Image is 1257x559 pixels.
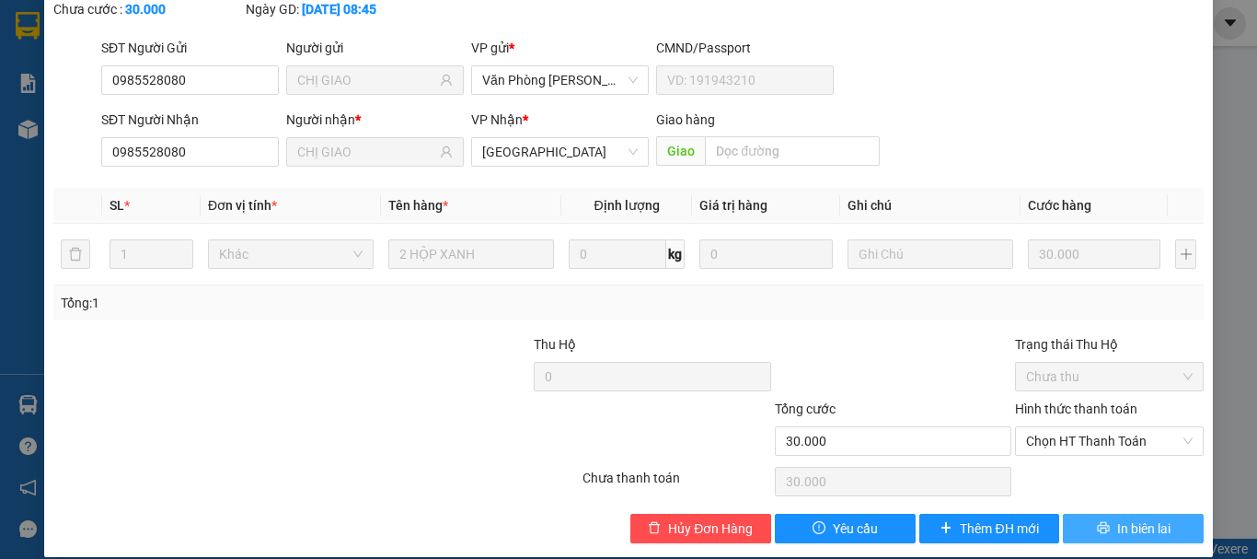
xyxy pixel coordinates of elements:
[833,518,878,539] span: Yêu cầu
[656,112,715,127] span: Giao hàng
[775,514,916,543] button: exclamation-circleYêu cầu
[482,138,638,166] span: Đà Lạt
[440,146,453,158] span: user
[101,110,279,130] div: SĐT Người Nhận
[286,38,464,58] div: Người gửi
[940,521,952,536] span: plus
[594,198,659,213] span: Định lượng
[668,518,753,539] span: Hủy Đơn Hàng
[286,110,464,130] div: Người nhận
[471,112,523,127] span: VP Nhận
[656,65,834,95] input: VD: 191943210
[471,38,649,58] div: VP gửi
[61,239,90,269] button: delete
[1063,514,1204,543] button: printerIn biên lai
[630,514,771,543] button: deleteHủy Đơn Hàng
[1015,402,1137,416] label: Hình thức thanh toán
[297,70,436,90] input: Tên người gửi
[61,293,487,313] div: Tổng: 1
[705,136,880,166] input: Dọc đường
[1028,239,1160,269] input: 0
[1175,239,1196,269] button: plus
[648,521,661,536] span: delete
[440,74,453,87] span: user
[1117,518,1171,539] span: In biên lai
[656,136,705,166] span: Giao
[840,188,1021,224] th: Ghi chú
[813,521,825,536] span: exclamation-circle
[101,38,279,58] div: SĐT Người Gửi
[666,239,685,269] span: kg
[1026,427,1193,455] span: Chọn HT Thanh Toán
[388,198,448,213] span: Tên hàng
[482,66,638,94] span: Văn Phòng Trần Phú (Mường Thanh)
[699,239,832,269] input: 0
[125,2,166,17] b: 30.000
[919,514,1060,543] button: plusThêm ĐH mới
[1015,334,1204,355] div: Trạng thái Thu Hộ
[1026,363,1193,390] span: Chưa thu
[208,198,277,213] span: Đơn vị tính
[699,198,767,213] span: Giá trị hàng
[110,198,124,213] span: SL
[1028,198,1091,213] span: Cước hàng
[581,468,773,500] div: Chưa thanh toán
[848,239,1013,269] input: Ghi Chú
[388,239,554,269] input: VD: Bàn, Ghế
[1097,521,1110,536] span: printer
[775,402,836,416] span: Tổng cước
[656,38,834,58] div: CMND/Passport
[534,337,576,352] span: Thu Hộ
[960,518,1038,539] span: Thêm ĐH mới
[297,142,436,162] input: Tên người nhận
[219,240,363,268] span: Khác
[302,2,376,17] b: [DATE] 08:45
